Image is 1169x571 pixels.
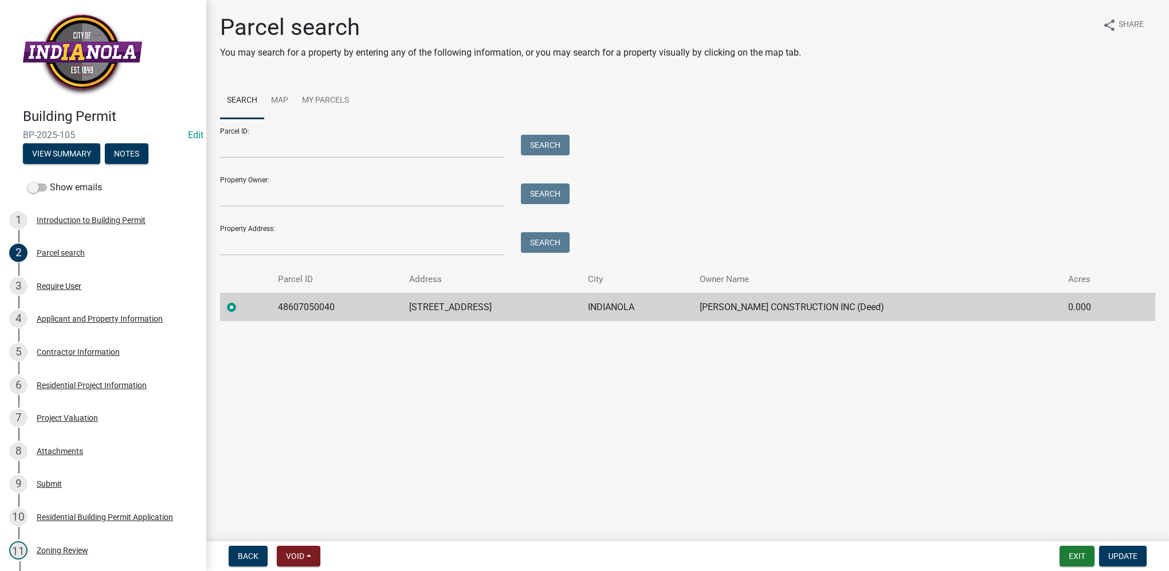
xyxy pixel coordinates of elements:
div: 8 [9,442,28,460]
div: Residential Building Permit Application [37,513,173,521]
td: [STREET_ADDRESS] [402,293,581,321]
a: Map [264,83,295,119]
th: Acres [1061,266,1129,293]
div: 9 [9,475,28,493]
div: 5 [9,343,28,361]
th: Owner Name [693,266,1061,293]
div: Residential Project Information [37,381,147,389]
button: shareShare [1093,14,1153,36]
button: Search [521,183,570,204]
wm-modal-confirm: Notes [105,150,148,159]
td: [PERSON_NAME] CONSTRUCTION INC (Deed) [693,293,1061,321]
img: City of Indianola, Iowa [23,12,142,96]
i: share [1103,18,1116,32]
div: 1 [9,211,28,229]
div: Submit [37,480,62,488]
div: Parcel search [37,249,85,257]
h1: Parcel search [220,14,801,41]
th: City [581,266,693,293]
div: Zoning Review [37,546,88,554]
div: Project Valuation [37,414,98,422]
td: 0.000 [1061,293,1129,321]
div: 11 [9,541,28,560]
div: 10 [9,508,28,526]
button: Back [229,546,268,566]
button: View Summary [23,143,100,164]
button: Notes [105,143,148,164]
h4: Building Permit [23,108,197,125]
div: Introduction to Building Permit [37,216,146,224]
div: Contractor Information [37,348,120,356]
span: Void [286,552,304,561]
td: 48607050040 [271,293,402,321]
label: Show emails [28,181,102,194]
button: Void [277,546,320,566]
div: Require User [37,282,81,290]
span: Update [1108,552,1137,561]
a: My Parcels [295,83,356,119]
a: Search [220,83,264,119]
div: Applicant and Property Information [37,315,163,323]
span: Share [1119,18,1144,32]
button: Update [1099,546,1147,566]
p: You may search for a property by entering any of the following information, or you may search for... [220,46,801,60]
td: INDIANOLA [581,293,693,321]
a: Edit [188,130,203,140]
div: Attachments [37,447,83,455]
button: Exit [1060,546,1095,566]
div: 2 [9,244,28,262]
div: 4 [9,310,28,328]
button: Search [521,135,570,155]
span: BP-2025-105 [23,130,183,140]
th: Parcel ID [271,266,402,293]
span: Back [238,552,258,561]
wm-modal-confirm: Edit Application Number [188,130,203,140]
wm-modal-confirm: Summary [23,150,100,159]
th: Address [402,266,581,293]
button: Search [521,232,570,253]
div: 6 [9,376,28,394]
div: 3 [9,277,28,295]
div: 7 [9,409,28,427]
